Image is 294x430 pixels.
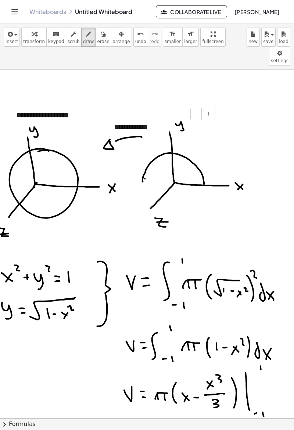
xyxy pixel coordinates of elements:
button: format_sizelarger [182,28,199,47]
span: redo [150,39,159,44]
span: scrub [68,39,80,44]
button: Collaborate Live [156,5,227,18]
button: Toggle navigation [9,6,21,18]
button: keyboardkeypad [46,28,66,47]
a: Whiteboards [29,8,66,15]
span: draw [83,39,94,44]
span: undo [135,39,146,44]
i: redo [151,30,158,39]
span: smaller [165,39,181,44]
button: insert [4,28,20,47]
i: format_size [169,30,176,39]
span: settings [271,58,288,63]
button: draw [81,28,96,47]
span: [PERSON_NAME] [234,8,279,15]
button: settings [269,47,290,66]
button: redoredo [148,28,161,47]
span: load [279,39,288,44]
i: keyboard [53,30,60,39]
button: erase [95,28,111,47]
button: [PERSON_NAME] [229,5,285,18]
span: transform [23,39,45,44]
span: erase [97,39,109,44]
span: keypad [48,39,64,44]
button: scrub [66,28,82,47]
button: load [277,28,290,47]
button: fullscreen [200,28,225,47]
i: undo [137,30,144,39]
span: insert [6,39,18,44]
button: transform [21,28,47,47]
span: save [263,39,273,44]
span: arrange [113,39,130,44]
button: arrange [111,28,132,47]
button: new [247,28,260,47]
button: save [261,28,276,47]
span: Collaborate Live [162,8,221,15]
i: format_size [187,30,194,39]
span: larger [184,39,197,44]
span: fullscreen [202,39,223,44]
span: new [248,39,258,44]
button: undoundo [133,28,148,47]
button: format_sizesmaller [163,28,183,47]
